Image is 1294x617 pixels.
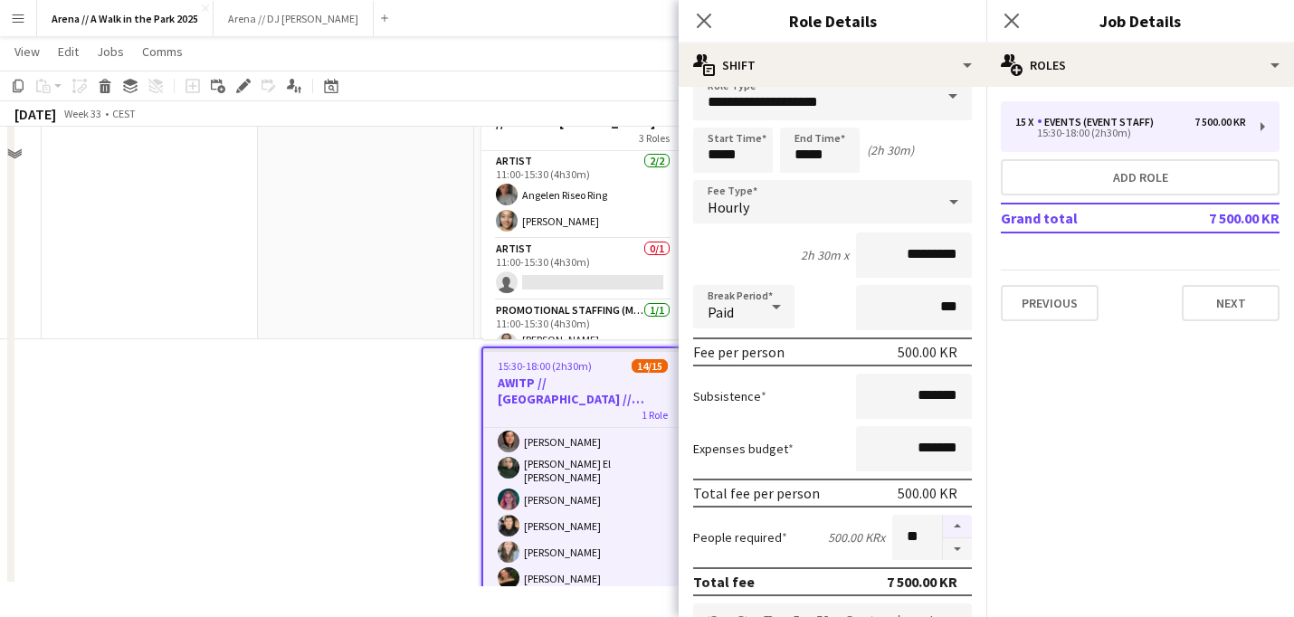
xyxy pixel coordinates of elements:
td: Grand total [1001,204,1166,233]
button: Decrease [943,538,972,561]
div: 2h 30m x [801,247,849,263]
div: Roles [986,43,1294,87]
div: [DATE] [14,105,56,123]
a: Edit [51,40,86,63]
span: Jobs [97,43,124,60]
div: Total fee [693,573,755,591]
a: Comms [135,40,190,63]
div: 500.00 KR x [828,529,885,546]
div: 15:30-18:00 (2h30m) [1015,128,1246,138]
button: Arena // A Walk in the Park 2025 [37,1,214,36]
button: Add role [1001,159,1280,195]
span: Hourly [708,198,749,216]
a: Jobs [90,40,131,63]
div: (2h 30m) [867,142,914,158]
label: People required [693,529,787,546]
h3: Role Details [679,9,986,33]
a: View [7,40,47,63]
div: 15 x [1015,116,1037,128]
app-job-card: 11:00-15:30 (4h30m)3/4AWITP // [GEOGRAPHIC_DATA] // Team DJ [PERSON_NAME]3 RolesArtist2/211:00-15... [481,71,684,339]
span: Edit [58,43,79,60]
button: Increase [943,515,972,538]
div: Fee per person [693,343,785,361]
div: Events (Event Staff) [1037,116,1161,128]
label: Subsistence [693,388,766,404]
app-job-card: 15:30-18:00 (2h30m)14/15AWITP // [GEOGRAPHIC_DATA] // Nedrigg1 Role[PERSON_NAME][PERSON_NAME] [PE... [481,346,684,614]
span: 3 Roles [639,131,670,145]
td: 7 500.00 KR [1166,204,1280,233]
span: 14/15 [632,359,668,373]
button: Next [1182,285,1280,321]
app-card-role: Artist2/211:00-15:30 (4h30m)Angelen Riseo Ring[PERSON_NAME] [481,151,684,239]
div: Total fee per person [693,484,820,502]
div: 500.00 KR [898,484,957,502]
h3: AWITP // [GEOGRAPHIC_DATA] // Nedrigg [483,375,682,407]
span: Comms [142,43,183,60]
h3: Job Details [986,9,1294,33]
app-card-role: Promotional Staffing (Mascot)1/111:00-15:30 (4h30m)[PERSON_NAME] [PERSON_NAME] [481,300,684,367]
div: 500.00 KR [898,343,957,361]
span: 1 Role [642,408,668,422]
span: 15:30-18:00 (2h30m) [498,359,592,373]
button: Previous [1001,285,1099,321]
span: Paid [708,303,734,321]
div: 7 500.00 KR [887,573,957,591]
div: 7 500.00 KR [1194,116,1246,128]
app-card-role: Artist0/111:00-15:30 (4h30m) [481,239,684,300]
div: Shift [679,43,986,87]
div: CEST [112,107,136,120]
span: View [14,43,40,60]
label: Expenses budget [693,441,794,457]
button: Arena // DJ [PERSON_NAME] [214,1,374,36]
span: Week 33 [60,107,105,120]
